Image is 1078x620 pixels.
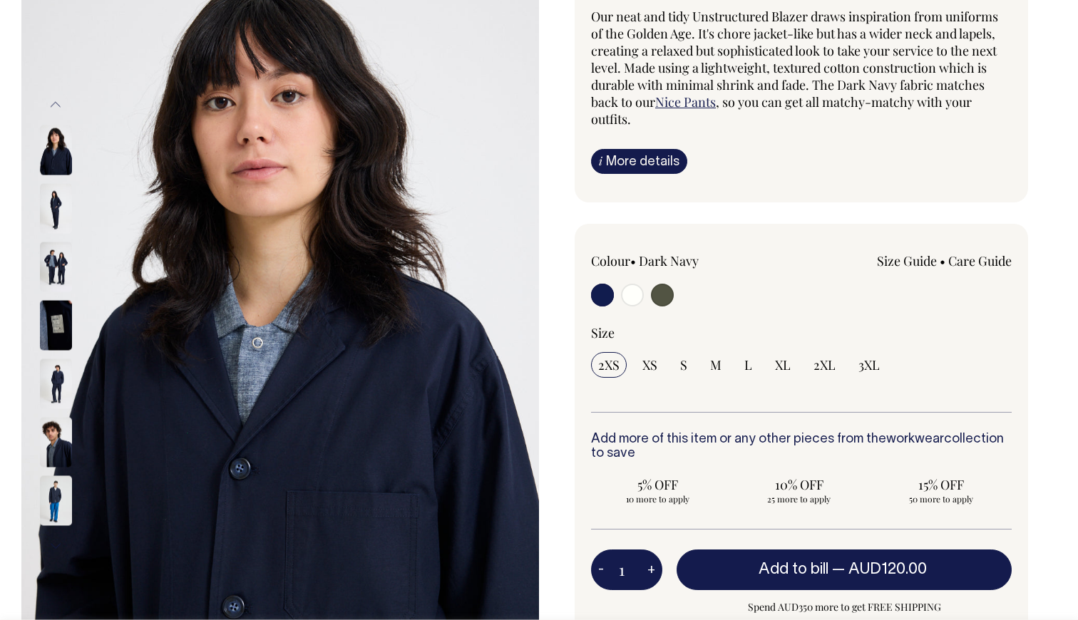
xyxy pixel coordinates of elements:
[848,562,927,577] span: AUD120.00
[640,556,662,584] button: +
[877,252,937,269] a: Size Guide
[591,472,724,509] input: 5% OFF 10 more to apply
[740,493,859,505] span: 25 more to apply
[886,433,944,445] a: workwear
[40,242,72,292] img: dark-navy
[591,93,972,128] span: , so you can get all matchy-matchy with your outfits.
[598,476,717,493] span: 5% OFF
[759,562,828,577] span: Add to bill
[881,476,1000,493] span: 15% OFF
[40,125,72,175] img: dark-navy
[591,149,687,174] a: iMore details
[710,356,722,373] span: M
[40,418,72,467] img: dark-navy
[874,472,1007,509] input: 15% OFF 50 more to apply
[851,352,887,378] input: 3XL
[40,301,72,351] img: dark-navy
[744,356,752,373] span: L
[948,252,1012,269] a: Care Guide
[45,530,66,562] button: Next
[642,356,657,373] span: XS
[45,89,66,121] button: Previous
[703,352,729,378] input: M
[740,476,859,493] span: 10% OFF
[591,352,627,378] input: 2XS
[40,184,72,234] img: dark-navy
[858,356,880,373] span: 3XL
[775,356,791,373] span: XL
[591,433,1012,461] h6: Add more of this item or any other pieces from the collection to save
[733,472,866,509] input: 10% OFF 25 more to apply
[677,549,1012,589] button: Add to bill —AUD120.00
[680,356,687,373] span: S
[591,252,759,269] div: Colour
[40,476,72,526] img: dark-navy
[591,324,1012,341] div: Size
[673,352,694,378] input: S
[591,556,611,584] button: -
[630,252,636,269] span: •
[40,359,72,409] img: dark-navy
[737,352,759,378] input: L
[639,252,699,269] label: Dark Navy
[655,93,716,110] a: Nice Pants
[806,352,843,378] input: 2XL
[599,153,602,168] span: i
[813,356,836,373] span: 2XL
[940,252,945,269] span: •
[598,356,620,373] span: 2XS
[881,493,1000,505] span: 50 more to apply
[832,562,930,577] span: —
[635,352,664,378] input: XS
[768,352,798,378] input: XL
[677,599,1012,616] span: Spend AUD350 more to get FREE SHIPPING
[591,8,998,110] span: Our neat and tidy Unstructured Blazer draws inspiration from uniforms of the Golden Age. It's cho...
[598,493,717,505] span: 10 more to apply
